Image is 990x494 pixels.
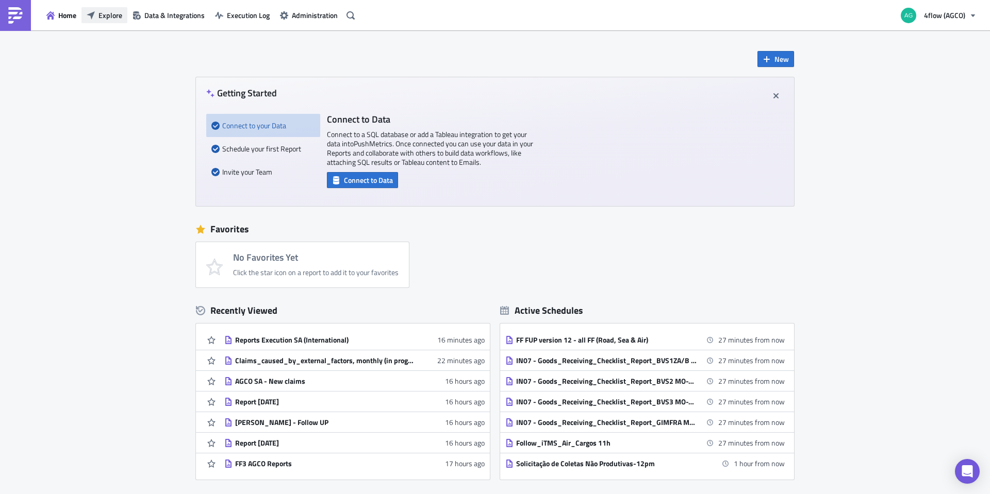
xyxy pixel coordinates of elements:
div: Report [DATE] [235,438,416,448]
div: Active Schedules [500,304,583,316]
h4: Getting Started [206,88,277,98]
time: 2025-08-26T20:17:33Z [445,396,485,407]
h4: Connect to Data [327,114,533,125]
time: 2025-08-27 11:00 [734,458,785,469]
div: Click the star icon on a report to add it to your favorites [233,268,399,277]
img: Avatar [900,7,917,24]
div: Reports Execution SA (International) [235,335,416,345]
time: 2025-08-27T12:11:32Z [437,355,485,366]
span: Explore [98,10,122,21]
div: FF FUP version 12 - all FF (Road, Sea & Air) [516,335,697,345]
time: 2025-08-27 10:00 [718,334,785,345]
a: AGCO SA - New claims16 hours ago [224,371,485,391]
span: Administration [292,10,338,21]
a: FF3 AGCO Reports17 hours ago [224,453,485,473]
div: Connect to your Data [211,114,311,137]
span: New [774,54,789,64]
button: Administration [275,7,343,23]
div: Claims_caused_by_external_factors, monthly (in progress) [235,356,416,365]
time: 2025-08-27 10:00 [718,417,785,428]
a: IN07 - Goods_Receiving_Checklist_Report_GIMFRA MO-THU 150027 minutes from now [505,412,785,432]
div: IN07 - Goods_Receiving_Checklist_Report_BVS1ZA/B MO-THU 1500 [516,356,697,365]
div: FF3 AGCO Reports [235,459,416,468]
time: 2025-08-27T12:16:52Z [437,334,485,345]
div: Favorites [196,222,794,237]
button: New [757,51,794,67]
time: 2025-08-26T19:40:53Z [445,458,485,469]
button: Data & Integrations [127,7,210,23]
span: 4flow (AGCO) [924,10,965,21]
h4: No Favorites Yet [233,252,399,263]
time: 2025-08-27 10:00 [718,355,785,366]
time: 2025-08-26T20:05:32Z [445,417,485,428]
a: Follow_iTMS_Air_Cargos 11h27 minutes from now [505,433,785,453]
a: Connect to Data [327,174,398,184]
a: Solicitação de Coletas Não Produtivas-12pm1 hour from now [505,453,785,473]
a: Report [DATE]16 hours ago [224,433,485,453]
a: FF FUP version 12 - all FF (Road, Sea & Air)27 minutes from now [505,330,785,350]
time: 2025-08-27 10:00 [718,376,785,386]
img: PushMetrics [7,7,24,24]
div: Recently Viewed [196,303,490,318]
div: IN07 - Goods_Receiving_Checklist_Report_BVS2 MO-THU 1500 [516,377,697,386]
time: 2025-08-26T20:04:49Z [445,437,485,448]
a: IN07 - Goods_Receiving_Checklist_Report_BVS3 MO-THU 150027 minutes from now [505,391,785,412]
span: Execution Log [227,10,270,21]
time: 2025-08-27 10:00 [718,437,785,448]
span: Home [58,10,76,21]
button: Home [41,7,81,23]
div: AGCO SA - New claims [235,377,416,386]
div: Report [DATE] [235,397,416,406]
div: Open Intercom Messenger [955,459,980,484]
button: Explore [81,7,127,23]
div: IN07 - Goods_Receiving_Checklist_Report_GIMFRA MO-THU 1500 [516,418,697,427]
a: [PERSON_NAME] - Follow UP16 hours ago [224,412,485,432]
button: 4flow (AGCO) [895,4,982,27]
p: Connect to a SQL database or add a Tableau integration to get your data into PushMetrics . Once c... [327,130,533,167]
div: IN07 - Goods_Receiving_Checklist_Report_BVS3 MO-THU 1500 [516,397,697,406]
a: Reports Execution SA (International)16 minutes ago [224,330,485,350]
span: Data & Integrations [144,10,205,21]
div: [PERSON_NAME] - Follow UP [235,418,416,427]
div: Invite your Team [211,160,311,183]
div: Solicitação de Coletas Não Produtivas-12pm [516,459,697,468]
span: Connect to Data [344,175,393,185]
button: Connect to Data [327,172,398,188]
a: IN07 - Goods_Receiving_Checklist_Report_BVS1ZA/B MO-THU 150027 minutes from now [505,350,785,370]
a: Report [DATE]16 hours ago [224,391,485,412]
a: IN07 - Goods_Receiving_Checklist_Report_BVS2 MO-THU 150027 minutes from now [505,371,785,391]
a: Claims_caused_by_external_factors, monthly (in progress)22 minutes ago [224,350,485,370]
div: Follow_iTMS_Air_Cargos 11h [516,438,697,448]
time: 2025-08-26T20:17:56Z [445,376,485,386]
button: Execution Log [210,7,275,23]
div: Schedule your first Report [211,137,311,160]
time: 2025-08-27 10:00 [718,396,785,407]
